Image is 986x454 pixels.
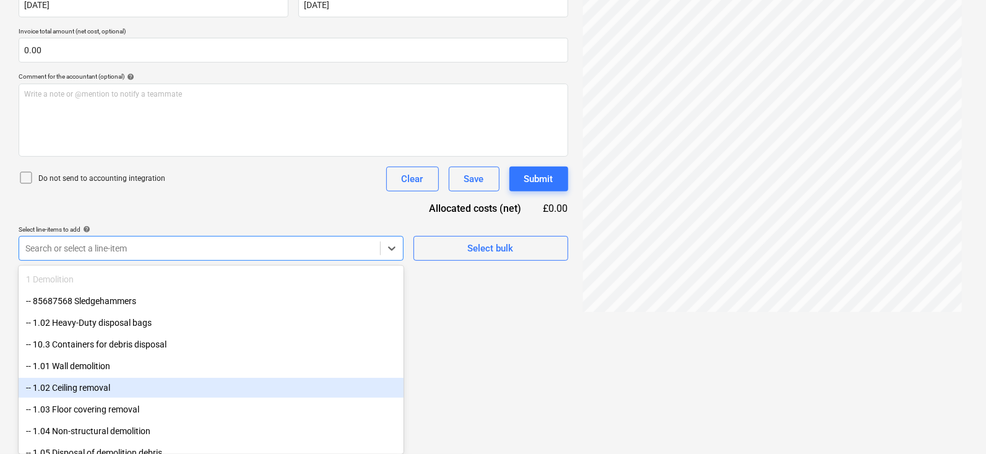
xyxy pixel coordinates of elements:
span: help [124,73,134,81]
div: Save [464,171,484,187]
div: Submit [524,171,553,187]
div: 1 Demolition [19,269,404,289]
div: Select bulk [468,240,514,256]
button: Save [449,167,499,191]
div: £0.00 [541,201,568,216]
div: -- 1.03 Floor covering removal [19,399,404,419]
div: -- 1.04 Non-structural demolition [19,421,404,441]
button: Select bulk [413,236,568,261]
div: -- 1.02 Heavy-Duty disposal bags [19,313,404,333]
div: Comment for the accountant (optional) [19,72,568,81]
p: Invoice total amount (net cost, optional) [19,27,568,38]
div: -- 10.3 Containers for debris disposal [19,334,404,354]
iframe: Chat Widget [924,395,986,454]
div: Clear [402,171,423,187]
button: Clear [386,167,439,191]
div: -- 85687568 Sledgehammers [19,291,404,311]
div: Allocated costs (net) [407,201,541,216]
div: -- 1.01 Wall demolition [19,356,404,376]
p: Do not send to accounting integration [38,173,165,184]
span: help [80,225,90,233]
input: Invoice total amount (net cost, optional) [19,38,568,63]
button: Submit [509,167,568,191]
div: -- 1.02 Ceiling removal [19,378,404,398]
div: Select line-items to add [19,225,404,234]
